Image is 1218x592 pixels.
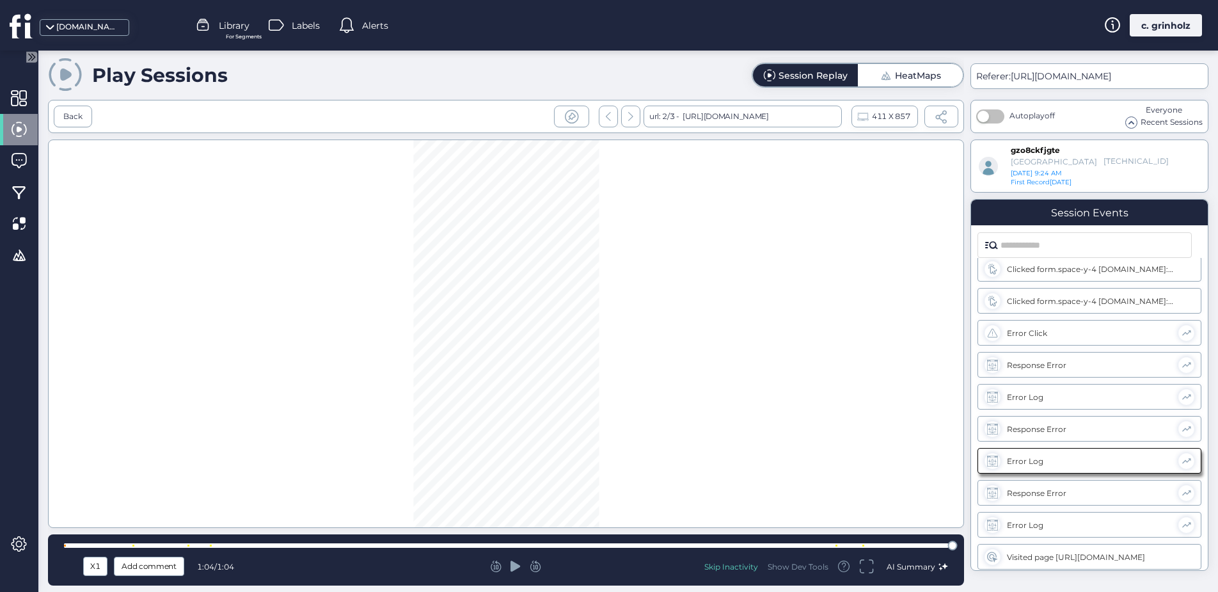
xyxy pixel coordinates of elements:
[1103,156,1154,167] div: [TECHNICAL_ID]
[56,21,120,33] div: [DOMAIN_NAME]
[1011,178,1080,187] div: [DATE]
[217,562,234,572] span: 1:04
[226,33,262,41] span: For Segments
[1007,392,1172,402] div: Error Log
[1130,14,1202,36] div: c. grinholz
[1007,264,1173,274] div: Clicked form.space-y-4 [DOMAIN_NAME]:[DOMAIN_NAME] [DOMAIN_NAME]:order-3 div.relative [DOMAIN_NAM...
[1007,456,1172,466] div: Error Log
[219,19,249,33] span: Library
[92,63,228,87] div: Play Sessions
[1007,360,1172,370] div: Response Error
[197,562,242,572] div: /
[63,111,83,123] div: Back
[1007,328,1172,338] div: Error Click
[976,70,1011,82] span: Referer:
[872,109,910,124] span: 411 X 857
[1007,488,1172,498] div: Response Error
[1011,178,1050,186] span: First Record
[197,562,214,572] span: 1:04
[1141,116,1203,129] span: Recent Sessions
[679,106,769,127] div: [URL][DOMAIN_NAME]
[887,562,935,572] span: AI Summary
[1009,111,1055,120] span: Autoplay
[122,559,177,573] span: Add comment
[1007,552,1173,562] div: Visited page [URL][DOMAIN_NAME]
[1007,520,1172,530] div: Error Log
[1051,207,1128,219] div: Session Events
[1007,296,1173,306] div: Clicked form.space-y-4 [DOMAIN_NAME]:[DOMAIN_NAME] [DOMAIN_NAME]:order-3 div.relative [DOMAIN_NAM...
[362,19,388,33] span: Alerts
[779,71,848,80] div: Session Replay
[1125,104,1203,116] div: Everyone
[1011,157,1097,166] div: [GEOGRAPHIC_DATA]
[644,106,842,127] div: url: 2/3 -
[895,71,941,80] div: HeatMaps
[768,561,828,572] div: Show Dev Tools
[292,19,320,33] span: Labels
[1011,70,1111,82] span: [URL][DOMAIN_NAME]
[704,561,758,572] div: Skip Inactivity
[1007,424,1172,434] div: Response Error
[1045,111,1055,120] span: off
[86,559,104,573] div: X1
[1011,145,1073,156] div: gzo8ckfjgte
[1011,169,1112,178] div: [DATE] 9:24 AM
